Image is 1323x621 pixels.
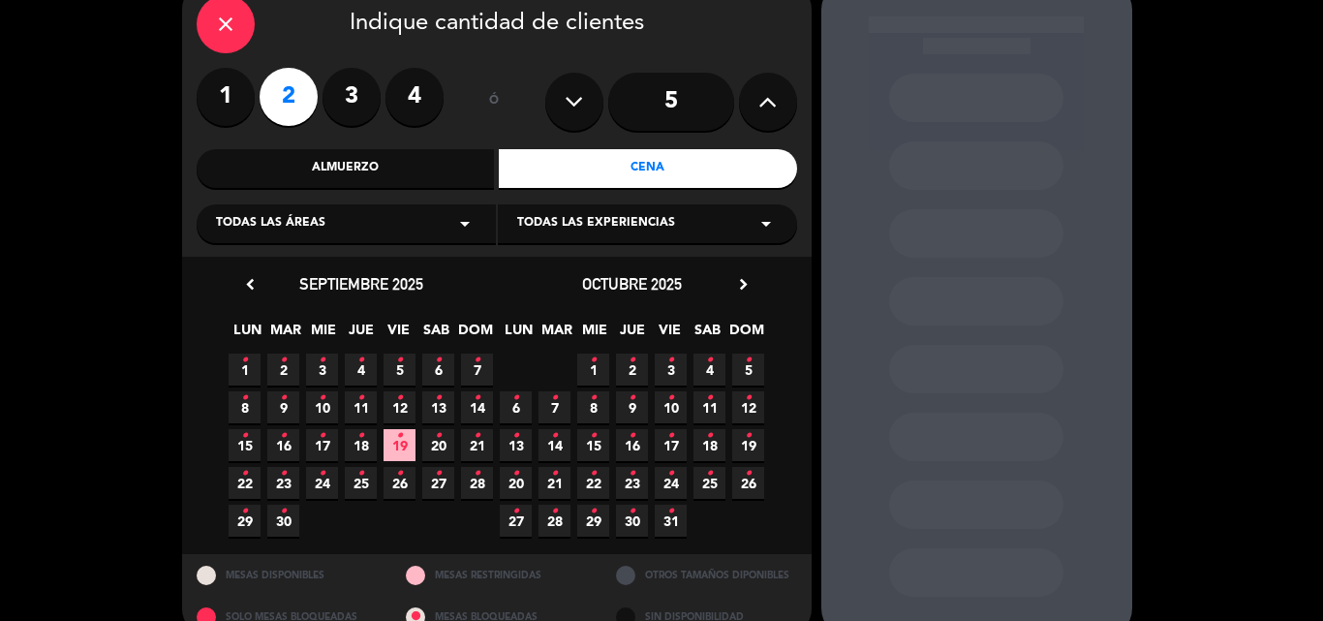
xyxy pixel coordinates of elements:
[229,467,261,499] span: 22
[693,467,725,499] span: 25
[260,68,318,126] label: 2
[577,429,609,461] span: 15
[306,391,338,423] span: 10
[500,467,532,499] span: 20
[241,458,248,489] i: •
[267,467,299,499] span: 23
[578,319,610,351] span: MIE
[551,383,558,414] i: •
[500,429,532,461] span: 13
[197,68,255,126] label: 1
[463,68,526,136] div: ó
[240,274,261,295] i: chevron_left
[590,420,597,451] i: •
[693,354,725,386] span: 4
[655,354,687,386] span: 3
[461,391,493,423] span: 14
[241,420,248,451] i: •
[667,383,674,414] i: •
[629,345,635,376] i: •
[590,345,597,376] i: •
[745,383,752,414] i: •
[435,420,442,451] i: •
[667,496,674,527] i: •
[357,345,364,376] i: •
[590,383,597,414] i: •
[269,319,301,351] span: MAR
[323,68,381,126] label: 3
[500,505,532,537] span: 27
[422,467,454,499] span: 27
[616,354,648,386] span: 2
[629,383,635,414] i: •
[745,458,752,489] i: •
[540,319,572,351] span: MAR
[280,345,287,376] i: •
[396,458,403,489] i: •
[512,458,519,489] i: •
[214,13,237,36] i: close
[667,420,674,451] i: •
[474,420,480,451] i: •
[667,345,674,376] i: •
[345,354,377,386] span: 4
[655,429,687,461] span: 17
[732,391,764,423] span: 12
[241,383,248,414] i: •
[500,391,532,423] span: 6
[461,429,493,461] span: 21
[503,319,535,351] span: LUN
[551,458,558,489] i: •
[616,319,648,351] span: JUE
[384,391,415,423] span: 12
[319,383,325,414] i: •
[693,429,725,461] span: 18
[461,467,493,499] span: 28
[422,391,454,423] span: 13
[420,319,452,351] span: SAB
[229,354,261,386] span: 1
[461,354,493,386] span: 7
[538,391,570,423] span: 7
[474,458,480,489] i: •
[499,149,797,188] div: Cena
[582,274,682,294] span: octubre 2025
[391,554,601,596] div: MESAS RESTRINGIDAS
[616,505,648,537] span: 30
[384,354,415,386] span: 5
[267,391,299,423] span: 9
[654,319,686,351] span: VIE
[241,345,248,376] i: •
[267,505,299,537] span: 30
[396,345,403,376] i: •
[422,429,454,461] span: 20
[538,429,570,461] span: 14
[345,429,377,461] span: 18
[551,496,558,527] i: •
[435,345,442,376] i: •
[577,505,609,537] span: 29
[385,68,444,126] label: 4
[616,429,648,461] span: 16
[280,383,287,414] i: •
[357,420,364,451] i: •
[706,420,713,451] i: •
[512,383,519,414] i: •
[357,383,364,414] i: •
[745,420,752,451] i: •
[307,319,339,351] span: MIE
[577,467,609,499] span: 22
[241,496,248,527] i: •
[280,496,287,527] i: •
[267,354,299,386] span: 2
[629,496,635,527] i: •
[182,554,392,596] div: MESAS DISPONIBLES
[396,420,403,451] i: •
[231,319,263,351] span: LUN
[267,429,299,461] span: 16
[692,319,723,351] span: SAB
[538,505,570,537] span: 28
[197,149,495,188] div: Almuerzo
[345,319,377,351] span: JUE
[384,467,415,499] span: 26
